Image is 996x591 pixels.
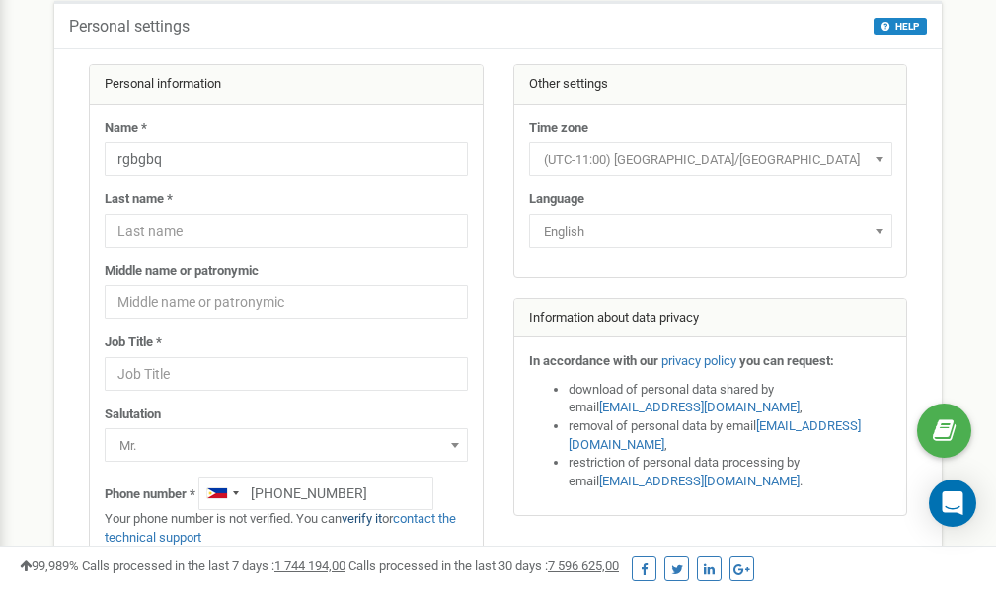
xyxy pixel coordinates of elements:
[529,214,892,248] span: English
[20,558,79,573] span: 99,989%
[105,214,468,248] input: Last name
[274,558,345,573] u: 1 744 194,00
[529,353,658,368] strong: In accordance with our
[529,119,588,138] label: Time zone
[342,511,382,526] a: verify it
[198,477,433,510] input: +1-800-555-55-55
[929,480,976,527] div: Open Intercom Messenger
[569,417,892,454] li: removal of personal data by email ,
[105,357,468,391] input: Job Title
[536,146,885,174] span: (UTC-11:00) Pacific/Midway
[105,428,468,462] span: Mr.
[599,400,800,414] a: [EMAIL_ADDRESS][DOMAIN_NAME]
[105,485,195,504] label: Phone number *
[548,558,619,573] u: 7 596 625,00
[105,510,468,547] p: Your phone number is not verified. You can or
[82,558,345,573] span: Calls processed in the last 7 days :
[69,18,190,36] h5: Personal settings
[661,353,736,368] a: privacy policy
[105,119,147,138] label: Name *
[105,511,456,545] a: contact the technical support
[739,353,834,368] strong: you can request:
[105,333,162,352] label: Job Title *
[105,142,468,176] input: Name
[529,142,892,176] span: (UTC-11:00) Pacific/Midway
[514,299,907,338] div: Information about data privacy
[569,418,861,452] a: [EMAIL_ADDRESS][DOMAIN_NAME]
[348,558,619,573] span: Calls processed in the last 30 days :
[599,474,800,488] a: [EMAIL_ADDRESS][DOMAIN_NAME]
[105,262,259,281] label: Middle name or patronymic
[199,478,245,509] div: Telephone country code
[105,285,468,319] input: Middle name or patronymic
[514,65,907,105] div: Other settings
[112,432,461,460] span: Mr.
[105,190,173,209] label: Last name *
[105,406,161,424] label: Salutation
[529,190,584,209] label: Language
[90,65,483,105] div: Personal information
[569,381,892,417] li: download of personal data shared by email ,
[874,18,927,35] button: HELP
[536,218,885,246] span: English
[569,454,892,490] li: restriction of personal data processing by email .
